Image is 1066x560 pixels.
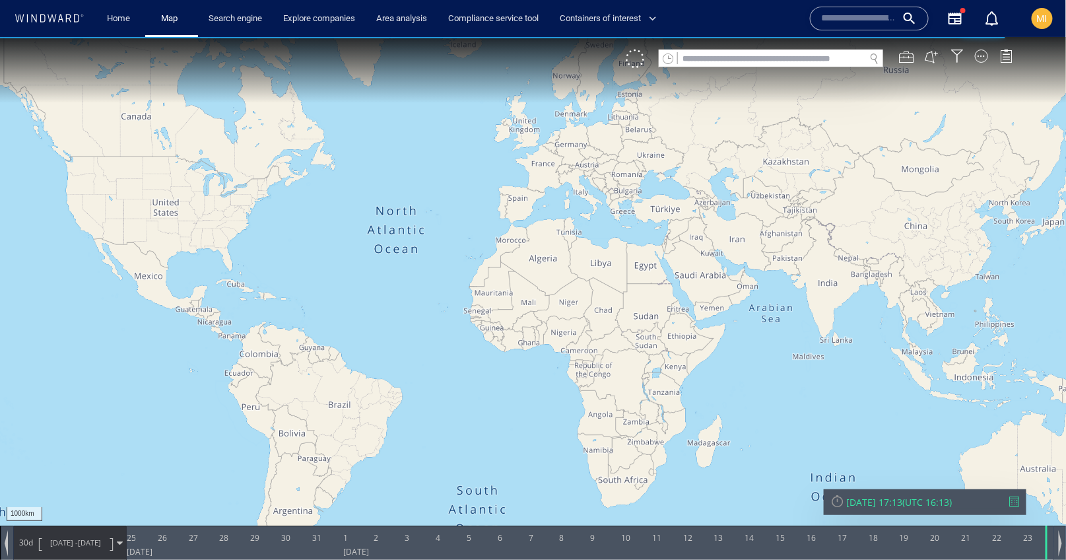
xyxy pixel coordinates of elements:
div: 1000km [7,470,42,484]
a: Compliance service tool [443,7,544,30]
button: Home [98,7,140,30]
div: Filter [950,13,964,26]
span: [DATE] - [50,501,78,510]
div: 2 [374,489,379,510]
div: 27 [189,489,198,510]
div: 11 [652,489,661,510]
div: 1 [343,489,348,510]
div: 30 [281,489,290,510]
div: Map Display [975,13,988,26]
span: UTC 16:13 [905,459,949,472]
div: 28 [220,489,229,510]
span: Path Length [17,500,36,511]
a: Home [102,7,136,30]
div: 5 [467,489,471,510]
div: 14 [745,489,754,510]
div: 4 [436,489,440,510]
div: Map Tools [899,13,914,27]
div: 19 [900,489,909,510]
div: [DATE] [343,509,369,524]
div: Click to show unselected vessels [626,13,644,31]
span: [DATE] [78,501,101,510]
div: 20 [931,489,940,510]
iframe: Chat [1010,501,1056,550]
div: Time: Tue Sep 23 2025 17:13:36 GMT+0100 (British Summer Time) [1046,489,1061,523]
div: Reset Time [830,457,844,471]
div: [DATE] 17:13 [846,459,902,472]
span: MI [1037,13,1048,24]
div: Notification center [984,11,1000,26]
button: Map [150,7,193,30]
div: 10 [621,489,630,510]
div: 3 [405,489,410,510]
a: Explore companies [278,7,360,30]
div: [DATE] [127,509,152,524]
button: MI [1029,5,1055,32]
div: Legend [1000,13,1013,26]
div: 29 [250,489,259,510]
div: 17 [838,489,847,510]
div: 21 [962,489,971,510]
div: 22 [992,489,1001,510]
div: 16 [807,489,816,510]
div: 18 [869,489,878,510]
div: 8 [560,489,564,510]
button: Containers of interest [554,7,668,30]
span: Containers of interest [560,11,657,26]
div: 15 [776,489,785,510]
div: 31 [312,489,321,510]
a: Search engine [203,7,267,30]
div: 12 [683,489,692,510]
div: 30d[DATE] -[DATE] [14,489,126,522]
span: ( [902,459,905,472]
span: ) [949,459,952,472]
div: 6 [498,489,502,510]
div: [DATE] 17:13(UTC 16:13) [830,459,1020,472]
div: 7 [529,489,533,510]
div: 13 [714,489,723,510]
button: Create an AOI. [924,13,939,27]
a: Area analysis [371,7,432,30]
div: 25 [127,489,136,510]
div: 23 [1023,489,1032,510]
div: 9 [591,489,595,510]
a: Map [156,7,187,30]
div: 26 [158,489,167,510]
